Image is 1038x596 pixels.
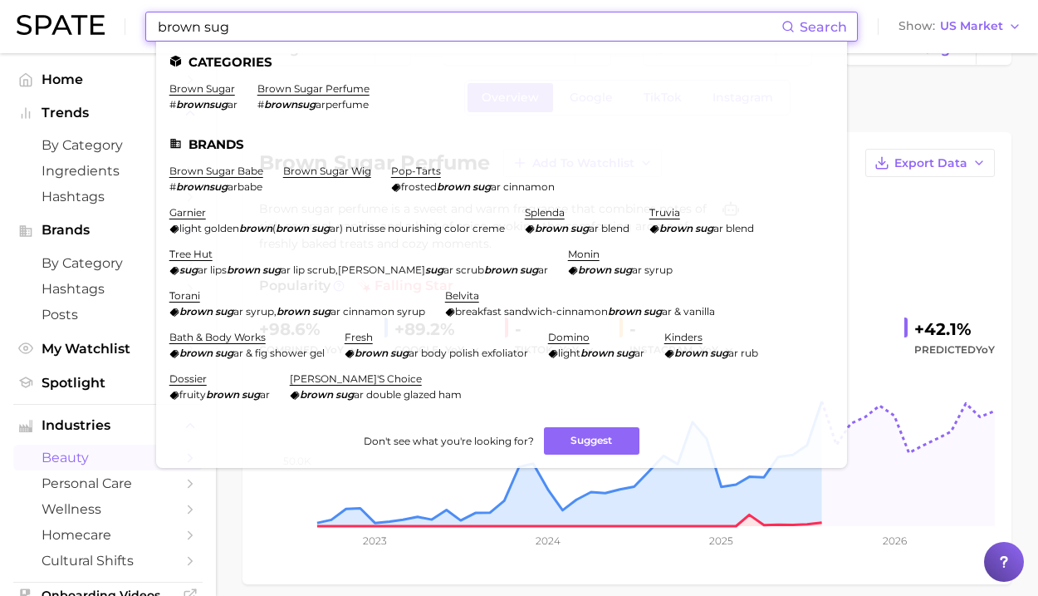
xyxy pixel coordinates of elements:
span: ar cinnamon syrup [330,305,425,318]
span: breakfast sandwich-cinnamon [455,305,608,318]
em: brown [227,264,260,276]
span: ar double glazed ham [354,388,462,401]
a: torani [169,289,200,302]
a: kinders [664,331,703,343]
span: ( [272,222,276,234]
span: Don't see what you're looking for? [364,435,534,447]
span: Spotlight [42,375,174,391]
em: sug [312,305,330,318]
a: brown sugar wig [283,165,371,177]
em: brown [484,264,517,276]
a: cultural shifts [13,548,203,574]
em: brown [206,388,239,401]
em: sug [262,264,281,276]
em: brown [276,222,309,234]
button: Brands [13,218,203,243]
span: ar lips [198,264,227,276]
a: beauty [13,445,203,470]
em: sug [179,264,198,276]
em: sug [710,347,728,359]
em: brown [578,264,611,276]
span: Industries [42,418,174,433]
a: brown sugar [169,82,235,95]
span: ar & vanilla [662,305,715,318]
em: brown [179,347,213,359]
span: ar rub [728,347,758,359]
tspan: 2025 [709,534,733,547]
span: beauty [42,450,174,465]
span: YoY [976,343,995,356]
span: ar cinnamon [491,180,555,193]
div: , [169,305,425,318]
a: Hashtags [13,276,203,302]
tspan: 2026 [883,534,907,547]
em: brown [300,388,333,401]
a: dossier [169,372,207,385]
a: Spotlight [13,370,203,396]
em: sug [520,264,538,276]
span: by Category [42,137,174,153]
button: Industries [13,413,203,438]
span: Search [800,19,847,35]
span: ar [538,264,548,276]
div: , [169,264,548,276]
a: brown sugar perfume [257,82,370,95]
a: monin [568,248,600,260]
em: sug [616,347,634,359]
em: brownsug [176,98,228,111]
span: ar body polish exfoliator [409,347,528,359]
tspan: 2023 [363,534,387,547]
span: Posts [42,307,174,323]
em: brown [674,347,708,359]
a: Ingredients [13,158,203,184]
li: Brands [169,137,834,151]
span: US Market [940,22,1003,31]
input: Search here for a brand, industry, or ingredient [156,12,781,41]
span: ar) nutrisse nourishing color creme [330,222,505,234]
button: Export Data [865,149,995,177]
a: Hashtags [13,184,203,209]
a: by Category [13,250,203,276]
span: ar syrup [233,305,274,318]
em: sug [215,347,233,359]
em: brown [239,222,272,234]
em: sug [695,222,713,234]
button: Trends [13,101,203,126]
li: Categories [169,55,834,69]
em: brown [535,222,568,234]
a: Home [13,66,203,92]
button: ShowUS Market [894,16,1026,37]
span: Home [42,71,174,87]
a: My Watchlist [13,336,203,362]
span: cultural shifts [42,553,174,569]
span: ar lip scrub [281,264,335,276]
span: Show [898,22,935,31]
span: light golden [179,222,239,234]
a: truvia [649,206,680,219]
em: sug [472,180,491,193]
em: brownsug [264,98,316,111]
a: homecare [13,522,203,548]
em: sug [644,305,662,318]
em: brown [179,305,213,318]
span: ar [260,388,270,401]
em: brownsug [176,180,228,193]
span: homecare [42,527,174,543]
em: sug [242,388,260,401]
span: My Watchlist [42,341,174,357]
a: Posts [13,302,203,328]
span: ar & fig shower gel [233,347,325,359]
span: # [169,180,176,193]
span: # [169,98,176,111]
span: ar scrub [443,264,484,276]
span: Predicted [914,340,995,360]
em: sug [335,388,354,401]
a: wellness [13,496,203,522]
span: Brands [42,223,174,238]
em: sug [390,347,409,359]
div: +42.1% [914,316,995,342]
span: # [257,98,264,111]
em: sug [570,222,589,234]
em: sug [311,222,330,234]
a: brown sugar babe [169,165,263,177]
